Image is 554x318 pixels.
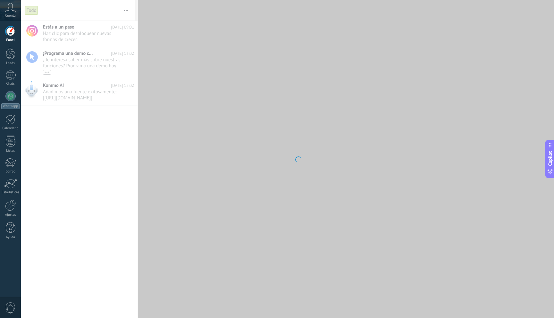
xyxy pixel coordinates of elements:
div: Calendario [1,126,20,130]
div: Correo [1,170,20,174]
span: Cuenta [5,14,16,18]
div: Listas [1,149,20,153]
div: Estadísticas [1,190,20,195]
div: Ayuda [1,235,20,239]
div: Ajustes [1,213,20,217]
div: Panel [1,38,20,42]
div: Leads [1,61,20,65]
span: Copilot [547,151,553,166]
div: Chats [1,82,20,86]
div: WhatsApp [1,103,20,109]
